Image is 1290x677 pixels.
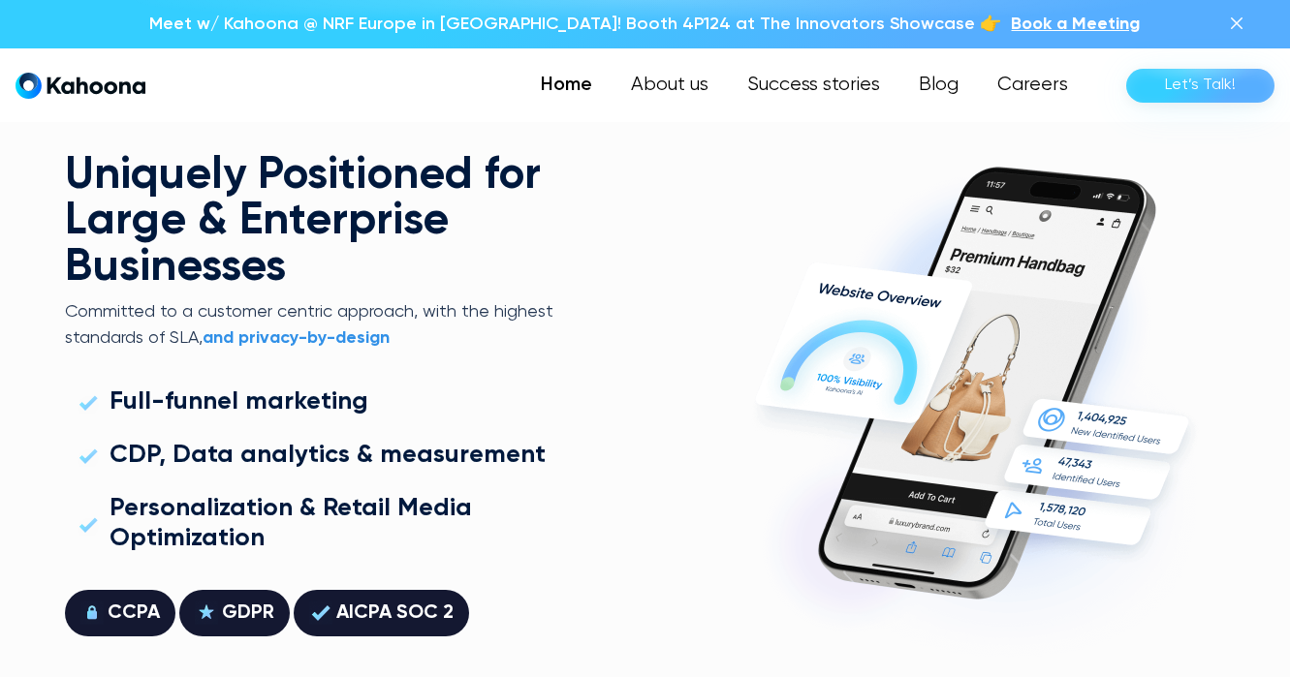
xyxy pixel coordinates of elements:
div: CCPA [108,598,160,629]
a: About us [612,66,728,105]
a: Success stories [728,66,899,105]
div: Let’s Talk! [1165,70,1236,101]
p: Meet w/ Kahoona @ NRF Europe in [GEOGRAPHIC_DATA]! Booth 4P124 at The Innovators Showcase 👉 [149,12,1001,37]
a: Home [521,66,612,105]
a: Blog [899,66,978,105]
div: GDPR [222,598,274,629]
div: Full-funnel marketing [110,387,368,417]
a: Book a Meeting [1011,12,1140,37]
a: Careers [978,66,1087,105]
h2: Uniquely Positioned for Large & Enterprise Businesses [65,153,588,292]
div: AICPA SOC 2 [336,598,454,629]
strong: and privacy-by-design [203,329,390,347]
div: CDP, Data analytics & measurement [110,441,546,471]
div: Personalization & Retail Media Optimization [110,494,577,554]
a: Let’s Talk! [1126,69,1274,103]
a: home [16,72,145,100]
p: Committed to a customer centric approach, with the highest standards of SLA, [65,299,588,353]
span: Book a Meeting [1011,15,1140,33]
